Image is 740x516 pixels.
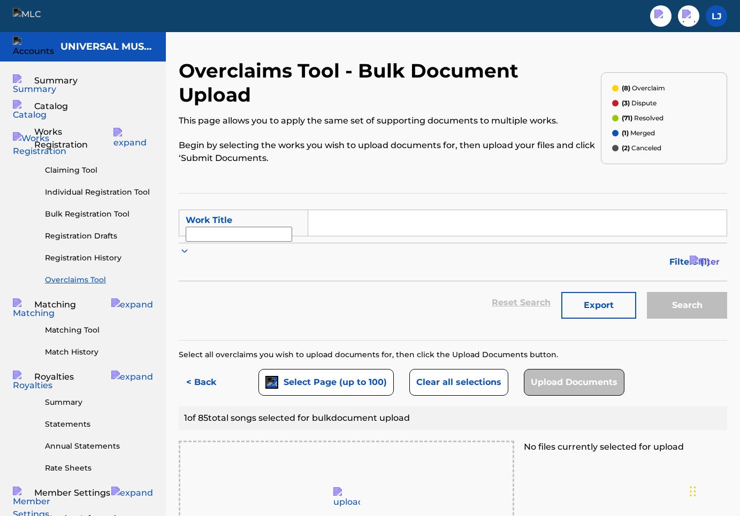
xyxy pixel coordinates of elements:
[682,10,695,22] img: help
[179,139,601,165] p: Begin by selecting the works you wish to upload documents for, then upload your files and click ‘...
[561,292,636,319] button: Export
[258,369,394,396] button: checkboxSelect Page (up to 100)
[111,371,153,383] img: expand
[34,126,113,151] span: Works Registration
[622,84,630,92] span: (8)
[622,98,657,108] p: Dispute
[34,298,76,311] span: Matching
[333,487,360,514] img: upload
[45,274,153,286] a: Overclaims Tool
[622,99,630,107] span: (3)
[622,129,629,137] span: (1)
[13,298,55,320] img: Matching
[179,349,727,360] div: Select all overclaims you wish to upload documents for, then click the Upload Documents button.
[179,406,727,430] div: 1 of 85 total songs selected for bulk document upload
[113,128,153,149] img: expand
[690,475,696,507] div: Drag
[266,377,277,388] img: checkbox
[654,10,667,22] img: search
[34,487,110,499] span: Member Settings
[622,144,630,152] span: (2)
[186,214,301,227] div: Work Title
[650,5,672,27] a: Public Search
[622,83,665,93] p: Overclaim
[13,371,52,392] img: Royalties
[45,230,153,242] a: Registration Drafts
[669,256,710,268] span: Filters ( 1 )
[45,209,153,220] a: Bulk Registration Tool
[111,298,153,311] img: expand
[45,325,153,336] a: Matching Tool
[13,74,56,96] img: Summary
[524,441,727,453] p: No files currently selected for upload
[179,114,601,127] p: This page allows you to apply the same set of supporting documents to multiple works.
[678,5,699,27] div: Help
[13,8,54,24] img: MLC Logo
[13,36,54,58] img: Accounts
[60,41,153,53] h5: UNIVERSAL MUSIC PUB GROUP
[34,74,78,87] span: Summary
[622,114,632,122] span: (71)
[45,252,153,264] a: Registration History
[13,132,66,158] img: Works Registration
[45,397,153,408] a: Summary
[179,210,727,324] form: Search Form
[179,369,243,396] button: < Back
[622,113,663,123] p: Resolved
[45,419,153,430] a: Statements
[34,371,74,383] span: Royalties
[45,441,153,452] a: Annual Statements
[111,487,153,499] img: expand
[34,100,68,113] span: Catalog
[409,369,508,396] button: Clear all selections
[45,187,153,198] a: Individual Registration Tool
[45,463,153,474] a: Rate Sheets
[686,465,740,516] iframe: Chat Widget
[690,256,720,268] img: filter
[622,128,655,138] p: Merged
[13,100,47,121] img: Catalog
[13,100,68,113] a: CatalogCatalog
[179,59,601,107] h2: Overclaims Tool - Bulk Document Upload
[45,165,153,176] a: Claiming Tool
[13,74,78,87] a: SummarySummary
[45,346,153,358] a: Match History
[622,143,661,153] p: Canceled
[663,249,727,275] button: Filters (1)
[706,5,727,27] div: User Menu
